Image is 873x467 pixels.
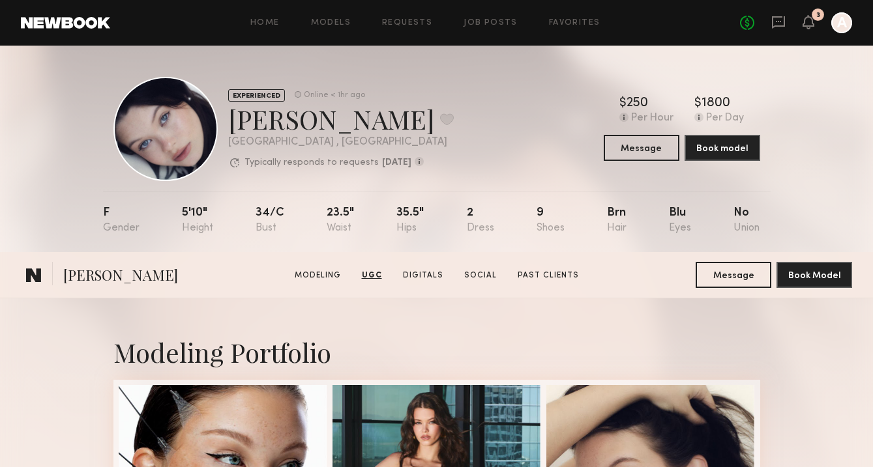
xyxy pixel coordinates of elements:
div: Per Day [706,113,744,124]
div: [GEOGRAPHIC_DATA] , [GEOGRAPHIC_DATA] [228,137,454,148]
div: F [103,207,140,234]
div: [PERSON_NAME] [228,102,454,136]
a: Models [311,19,351,27]
a: Social [459,270,502,281]
a: Home [250,19,280,27]
a: Favorites [549,19,600,27]
div: 35.5" [396,207,424,234]
a: Past Clients [512,270,584,281]
div: Blu [669,207,691,234]
div: Per Hour [631,113,673,124]
div: 1800 [702,97,730,110]
div: EXPERIENCED [228,89,285,102]
div: 9 [537,207,565,234]
div: 2 [467,207,494,234]
div: 34/c [256,207,284,234]
div: $ [694,97,702,110]
a: A [831,12,852,33]
button: Message [696,262,771,288]
div: 5'10" [182,207,213,234]
div: 23.5" [327,207,354,234]
a: Modeling [289,270,346,281]
button: Book model [685,135,760,161]
a: UGC [357,270,387,281]
div: 3 [816,12,820,19]
a: Job Posts [464,19,518,27]
button: Book Model [777,262,852,288]
span: [PERSON_NAME] [63,265,178,288]
div: Online < 1hr ago [304,91,365,100]
div: $ [619,97,627,110]
a: Digitals [398,270,449,281]
a: Requests [382,19,432,27]
b: [DATE] [382,158,411,167]
p: Typically responds to requests [244,158,379,167]
div: 250 [627,97,648,110]
div: No [733,207,760,234]
div: Brn [607,207,627,234]
button: Message [604,135,679,161]
a: Book Model [777,269,852,280]
div: Modeling Portfolio [113,335,760,369]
